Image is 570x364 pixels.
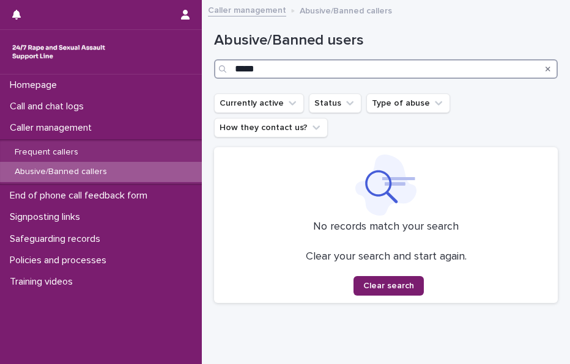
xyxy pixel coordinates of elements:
a: Caller management [208,2,286,16]
button: Status [309,93,361,113]
p: No records match your search [221,220,550,234]
p: Abusive/Banned callers [5,167,117,177]
p: Homepage [5,79,67,91]
p: Clear your search and start again. [306,250,467,264]
p: End of phone call feedback form [5,190,157,202]
button: Clear search [353,276,424,296]
img: rhQMoQhaT3yELyF149Cw [10,40,108,64]
p: Signposting links [5,211,90,223]
p: Training videos [5,276,83,288]
button: Type of abuse [366,93,450,113]
h1: Abusive/Banned users [214,32,558,49]
p: Frequent callers [5,147,88,158]
p: Policies and processes [5,255,116,266]
p: Safeguarding records [5,233,110,245]
p: Caller management [5,122,102,134]
button: Currently active [214,93,304,113]
input: Search [214,59,558,79]
p: Abusive/Banned callers [300,3,392,16]
button: How they contact us? [214,118,328,137]
span: Clear search [363,282,414,290]
p: Call and chat logs [5,101,94,112]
